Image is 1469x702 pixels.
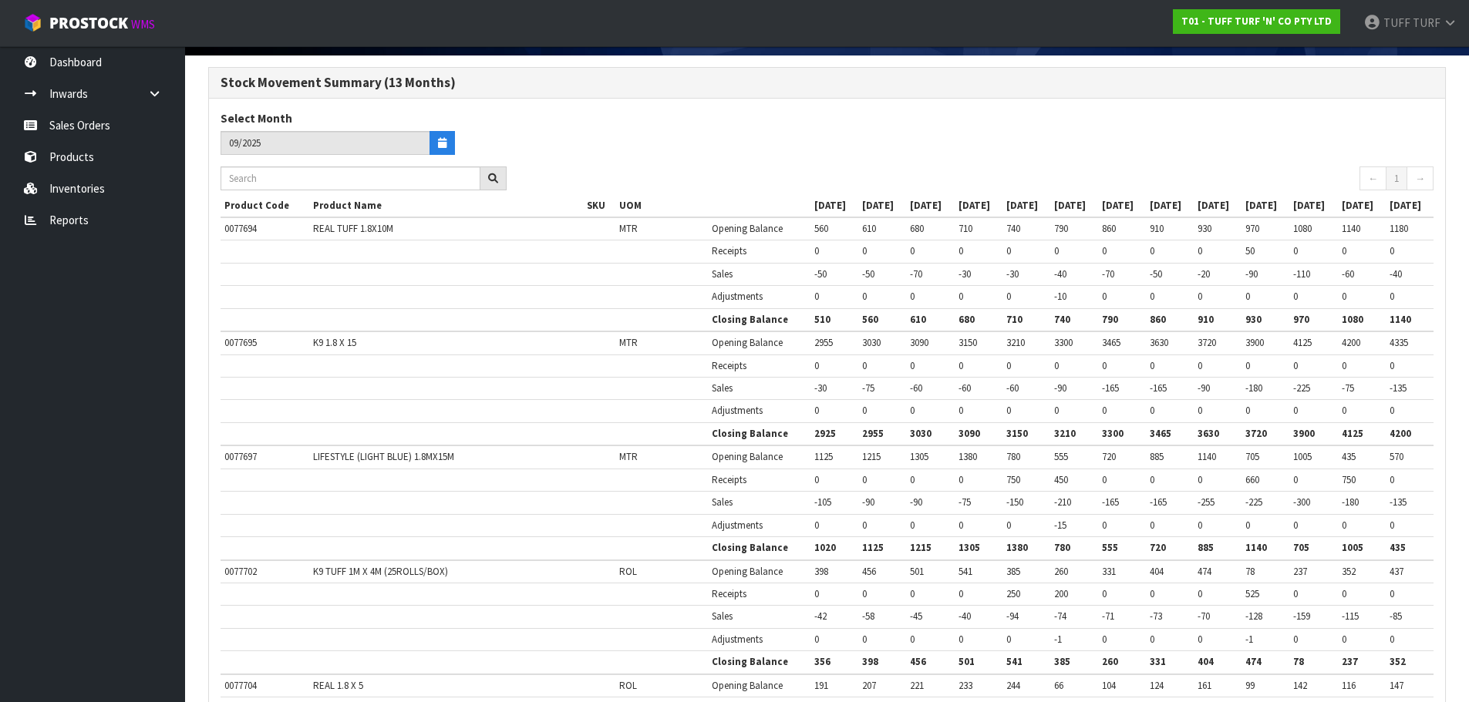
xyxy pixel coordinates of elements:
span: 0 [1293,290,1298,303]
span: 0 [959,473,963,486]
span: -58 [862,610,874,623]
span: 3090 [910,336,928,349]
span: -159 [1293,610,1310,623]
td: Adjustments [708,286,810,308]
span: 4200 [1390,427,1411,440]
span: 705 [1293,541,1309,554]
span: -73 [1150,610,1162,623]
span: 3900 [1293,427,1315,440]
span: 0 [1293,587,1298,600]
span: 1125 [814,450,833,463]
span: 0 [1150,519,1154,532]
th: [DATE] [906,195,954,217]
span: -30 [814,381,827,395]
span: 0 [1102,290,1107,303]
span: 0 [1006,404,1011,417]
span: 0 [1006,244,1011,257]
span: 930 [1245,313,1262,326]
span: 0 [1102,404,1107,417]
span: 0 [959,587,963,600]
span: 570 [1390,450,1403,463]
span: 437 [1390,565,1403,578]
span: 0 [910,633,915,646]
span: 404 [1150,565,1164,578]
span: 3300 [1102,427,1124,440]
td: Adjustments [708,514,810,536]
span: 0 [1150,359,1154,372]
span: 260 [1054,565,1068,578]
span: -50 [862,267,874,280]
span: -70 [1102,267,1114,280]
td: Opening Balance [708,445,810,469]
span: 0 [862,290,867,303]
span: -105 [814,495,831,509]
span: 0 [1390,404,1394,417]
span: 0 [1293,244,1298,257]
th: [DATE] [1386,195,1434,217]
span: 2955 [814,336,833,349]
span: 1140 [1198,450,1216,463]
span: -71 [1102,610,1114,623]
span: 860 [1102,222,1116,235]
span: -94 [1006,610,1019,623]
span: 0 [1245,290,1250,303]
span: 0 [862,404,867,417]
th: [DATE] [955,195,1002,217]
span: 450 [1054,473,1068,486]
span: 0 [1342,404,1346,417]
th: [DATE] [1098,195,1146,217]
span: 970 [1245,222,1259,235]
th: [DATE] [1289,195,1337,217]
span: 1020 [814,541,836,554]
td: MTR [615,331,709,354]
span: 0 [959,359,963,372]
span: -30 [959,267,971,280]
span: 780 [1054,541,1070,554]
span: 0 [814,404,819,417]
span: 0 [1198,290,1202,303]
span: -20 [1198,267,1210,280]
td: 0077702 [221,560,309,583]
a: ← [1359,166,1386,191]
span: 3030 [910,427,932,440]
span: 0 [1006,359,1011,372]
span: -30 [1006,267,1019,280]
span: 1140 [1342,222,1360,235]
img: cube-alt.png [23,13,42,32]
span: 0 [862,244,867,257]
span: -180 [1245,381,1262,395]
span: 680 [910,222,924,235]
span: 3210 [1006,336,1025,349]
span: -1 [1054,633,1062,646]
span: 0 [862,587,867,600]
span: 710 [1006,313,1023,326]
span: 560 [814,222,828,235]
span: -10 [1054,290,1066,303]
span: 0 [910,359,915,372]
th: [DATE] [1194,195,1242,217]
span: 0 [814,519,819,532]
span: 0 [1102,587,1107,600]
span: 0 [862,473,867,486]
th: Closing Balance [708,422,810,445]
span: -60 [959,381,971,395]
span: 2955 [862,427,884,440]
span: 0 [1054,404,1059,417]
th: Product Code [221,195,309,217]
td: K9 TUFF 1M X 4M (25ROLLS/BOX) [309,560,584,583]
span: -90 [1245,267,1258,280]
span: 860 [1150,313,1166,326]
span: 0 [1245,359,1250,372]
th: [DATE] [858,195,906,217]
td: Receipts [708,354,810,377]
span: -75 [862,381,874,395]
span: 555 [1102,541,1118,554]
span: -225 [1245,495,1262,509]
th: Closing Balance [708,537,810,560]
span: 0 [862,633,867,646]
span: 0 [1342,587,1346,600]
h3: Stock Movement Summary (13 Months) [221,76,1434,90]
span: 0 [1150,290,1154,303]
span: 710 [959,222,972,235]
span: 0 [814,633,819,646]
